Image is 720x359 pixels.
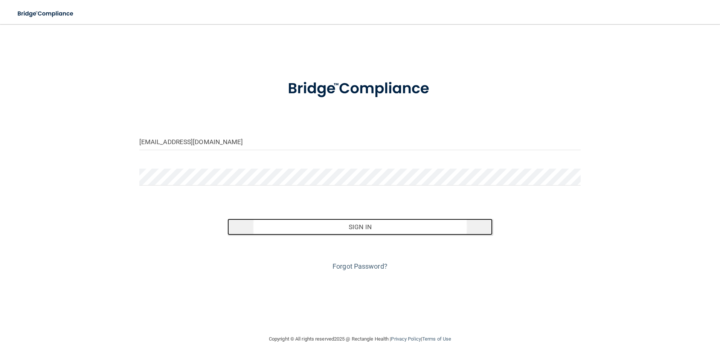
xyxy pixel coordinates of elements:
button: Sign In [227,219,493,235]
a: Forgot Password? [333,262,387,270]
input: Email [139,133,581,150]
a: Terms of Use [422,336,451,342]
div: Copyright © All rights reserved 2025 @ Rectangle Health | | [223,327,497,351]
img: bridge_compliance_login_screen.278c3ca4.svg [272,69,448,108]
img: bridge_compliance_login_screen.278c3ca4.svg [11,6,81,21]
a: Privacy Policy [391,336,421,342]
